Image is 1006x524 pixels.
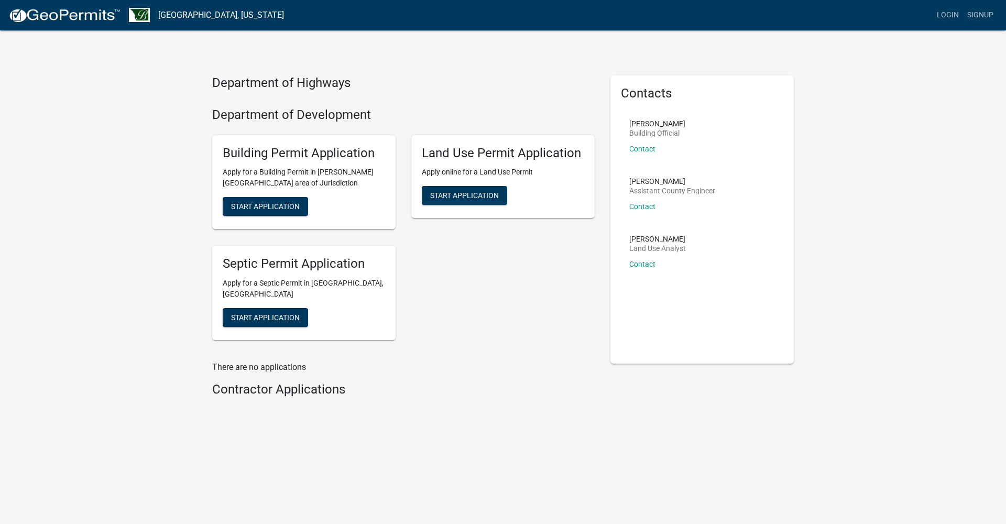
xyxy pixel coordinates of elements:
[629,235,686,243] p: [PERSON_NAME]
[212,382,595,397] h4: Contractor Applications
[629,245,686,252] p: Land Use Analyst
[963,5,998,25] a: Signup
[223,167,385,189] p: Apply for a Building Permit in [PERSON_NAME][GEOGRAPHIC_DATA] area of Jurisdiction
[212,75,595,91] h4: Department of Highways
[430,191,499,200] span: Start Application
[231,313,300,322] span: Start Application
[629,260,655,268] a: Contact
[422,167,584,178] p: Apply online for a Land Use Permit
[933,5,963,25] a: Login
[223,146,385,161] h5: Building Permit Application
[212,361,595,374] p: There are no applications
[621,86,783,101] h5: Contacts
[223,197,308,216] button: Start Application
[212,107,595,123] h4: Department of Development
[629,120,685,127] p: [PERSON_NAME]
[629,178,715,185] p: [PERSON_NAME]
[129,8,150,22] img: Benton County, Minnesota
[223,308,308,327] button: Start Application
[422,146,584,161] h5: Land Use Permit Application
[223,256,385,271] h5: Septic Permit Application
[212,382,595,401] wm-workflow-list-section: Contractor Applications
[223,278,385,300] p: Apply for a Septic Permit in [GEOGRAPHIC_DATA], [GEOGRAPHIC_DATA]
[629,202,655,211] a: Contact
[629,187,715,194] p: Assistant County Engineer
[231,202,300,211] span: Start Application
[422,186,507,205] button: Start Application
[629,129,685,137] p: Building Official
[158,6,284,24] a: [GEOGRAPHIC_DATA], [US_STATE]
[629,145,655,153] a: Contact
